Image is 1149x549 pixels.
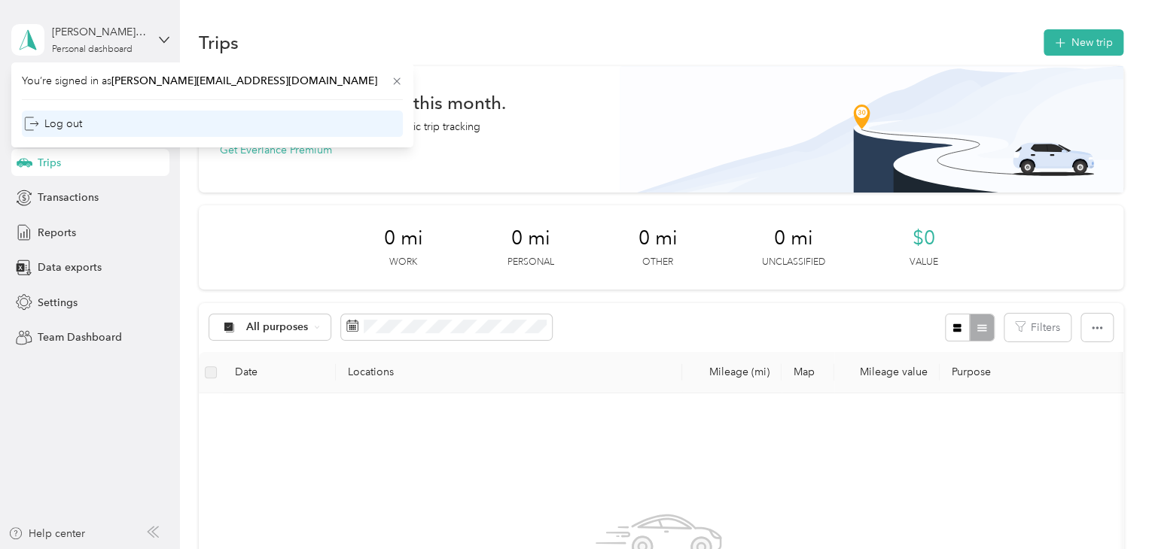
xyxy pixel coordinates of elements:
span: 0 mi [639,226,678,250]
p: Personal [507,256,554,269]
span: Reports [38,225,76,241]
div: Personal dashboard [52,45,133,54]
button: Help center [8,526,85,541]
span: 0 mi [774,226,813,250]
h1: Trips [199,35,239,50]
p: Work [389,256,417,269]
p: Unclassified [762,256,825,269]
th: Date [223,352,336,393]
span: Team Dashboard [38,329,122,345]
th: Locations [336,352,682,393]
span: 0 mi [511,226,550,250]
p: Other [642,256,673,269]
th: Map [782,352,834,393]
p: Value [910,256,938,269]
span: $0 [913,226,935,250]
span: You’re signed in as [22,73,403,89]
div: [PERSON_NAME][EMAIL_ADDRESS][DOMAIN_NAME] [52,24,146,40]
th: Mileage (mi) [682,352,782,393]
span: 0 mi [384,226,423,250]
img: Banner [620,66,1123,193]
iframe: Everlance-gr Chat Button Frame [1065,465,1149,549]
span: [PERSON_NAME][EMAIL_ADDRESS][DOMAIN_NAME] [111,74,377,87]
th: Mileage value [834,352,940,393]
button: New trip [1044,29,1123,56]
span: Data exports [38,259,102,275]
button: Get Everlance Premium [220,142,332,158]
span: All purposes [246,322,309,332]
span: Transactions [38,190,99,205]
button: Filters [1004,314,1071,341]
span: Settings [38,295,78,311]
div: Log out [24,116,82,132]
span: Trips [38,155,61,171]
